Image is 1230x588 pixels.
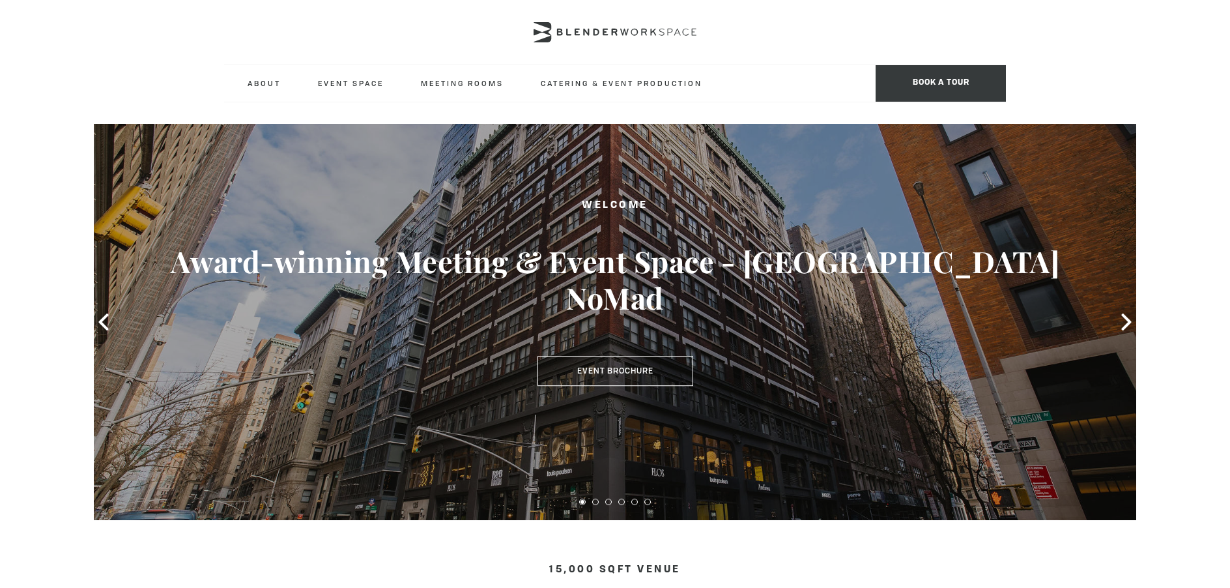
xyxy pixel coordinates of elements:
[307,65,394,101] a: Event Space
[146,198,1084,214] h2: Welcome
[876,65,1006,102] span: Book a tour
[537,356,693,386] a: Event Brochure
[530,65,713,101] a: Catering & Event Production
[410,65,514,101] a: Meeting Rooms
[237,65,291,101] a: About
[146,243,1084,316] h3: Award-winning Meeting & Event Space - [GEOGRAPHIC_DATA] NoMad
[224,565,1006,576] h4: 15,000 sqft venue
